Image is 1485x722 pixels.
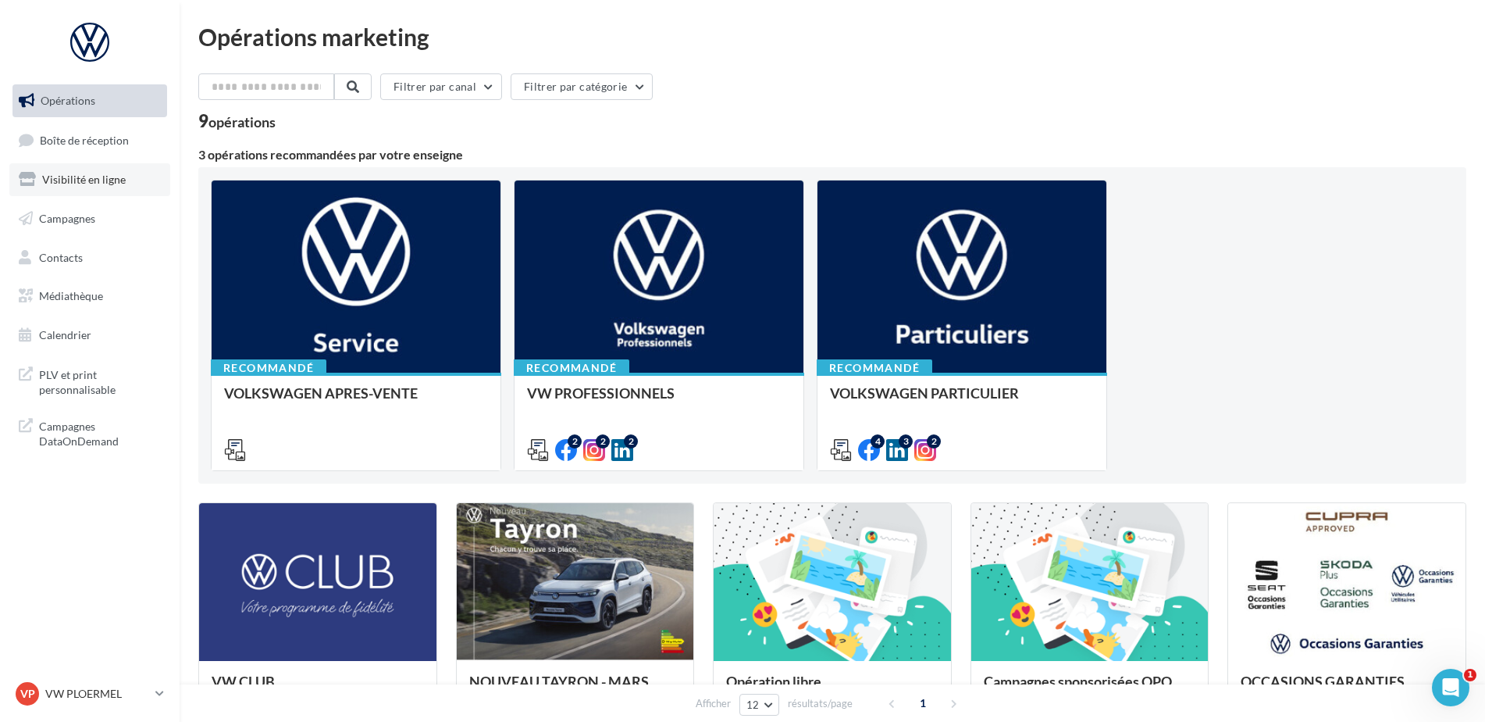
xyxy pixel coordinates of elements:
div: 4 [871,434,885,449]
span: 1 [910,691,935,716]
span: Contacts [39,250,83,263]
a: Visibilité en ligne [9,163,170,196]
div: 2 [927,434,941,449]
span: Calendrier [39,328,91,341]
span: Opérations [41,94,95,107]
a: Opérations [9,84,170,117]
span: Campagnes DataOnDemand [39,416,161,449]
span: Boîte de réception [40,133,129,146]
span: 1 [1464,669,1476,681]
div: 2 [624,434,638,449]
div: 3 opérations recommandées par votre enseigne [198,148,1466,161]
div: 2 [596,434,610,449]
span: VW CLUB [212,673,275,690]
a: Campagnes DataOnDemand [9,409,170,456]
a: VP VW PLOERMEL [12,679,167,709]
div: 2 [568,434,582,449]
div: 3 [899,434,913,449]
span: Médiathèque [39,289,103,302]
span: VP [20,686,35,702]
a: Contacts [9,241,170,274]
div: Opérations marketing [198,25,1466,48]
div: Recommandé [211,359,326,377]
span: PLV et print personnalisable [39,364,161,398]
a: Médiathèque [9,280,170,313]
button: Filtrer par canal [380,73,502,100]
a: Calendrier [9,319,170,352]
span: VW PROFESSIONNELS [527,384,675,402]
span: Opération libre [726,673,821,690]
span: VOLKSWAGEN APRES-VENTE [224,384,418,402]
span: Afficher [696,696,731,711]
p: VW PLOERMEL [45,686,149,702]
span: Campagnes [39,212,95,225]
button: Filtrer par catégorie [511,73,653,100]
div: 9 [198,113,276,130]
a: Boîte de réception [9,123,170,157]
a: Campagnes [9,202,170,235]
span: 12 [746,699,760,711]
span: résultats/page [788,696,853,711]
a: PLV et print personnalisable [9,358,170,404]
button: 12 [739,694,779,716]
div: Recommandé [817,359,932,377]
div: opérations [208,115,276,129]
span: VOLKSWAGEN PARTICULIER [830,384,1019,402]
span: Visibilité en ligne [42,173,126,186]
div: Recommandé [514,359,629,377]
span: Campagnes sponsorisées OPO [984,673,1172,690]
span: OCCASIONS GARANTIES [1241,673,1405,690]
iframe: Intercom live chat [1432,669,1469,706]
